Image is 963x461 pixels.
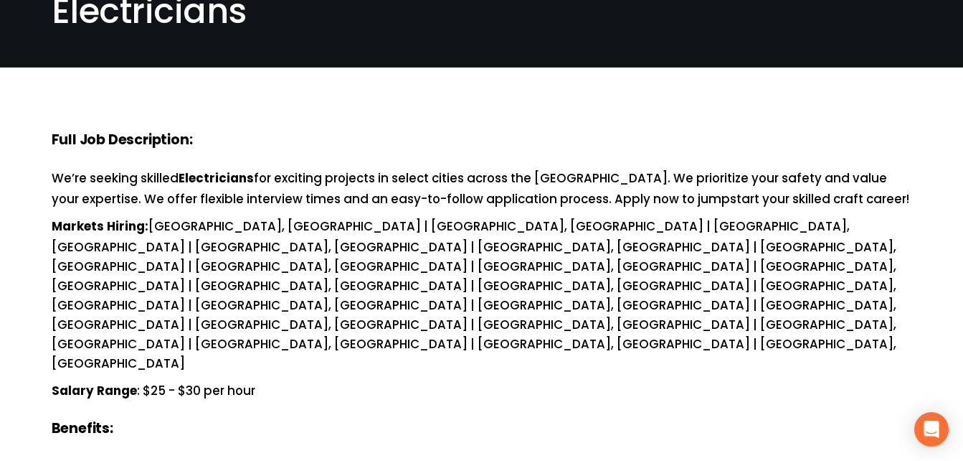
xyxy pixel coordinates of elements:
p: [GEOGRAPHIC_DATA], [GEOGRAPHIC_DATA] | [GEOGRAPHIC_DATA], [GEOGRAPHIC_DATA] | [GEOGRAPHIC_DATA], ... [52,217,912,373]
strong: Benefits: [52,418,113,442]
p: We’re seeking skilled for exciting projects in select cities across the [GEOGRAPHIC_DATA]. We pri... [52,169,912,209]
strong: Electricians [179,169,254,190]
div: Open Intercom Messenger [914,412,949,447]
strong: Salary Range [52,381,137,402]
strong: Full Job Description: [52,129,193,153]
p: : $25 - $30 per hour [52,381,912,402]
strong: Markets Hiring: [52,217,148,238]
